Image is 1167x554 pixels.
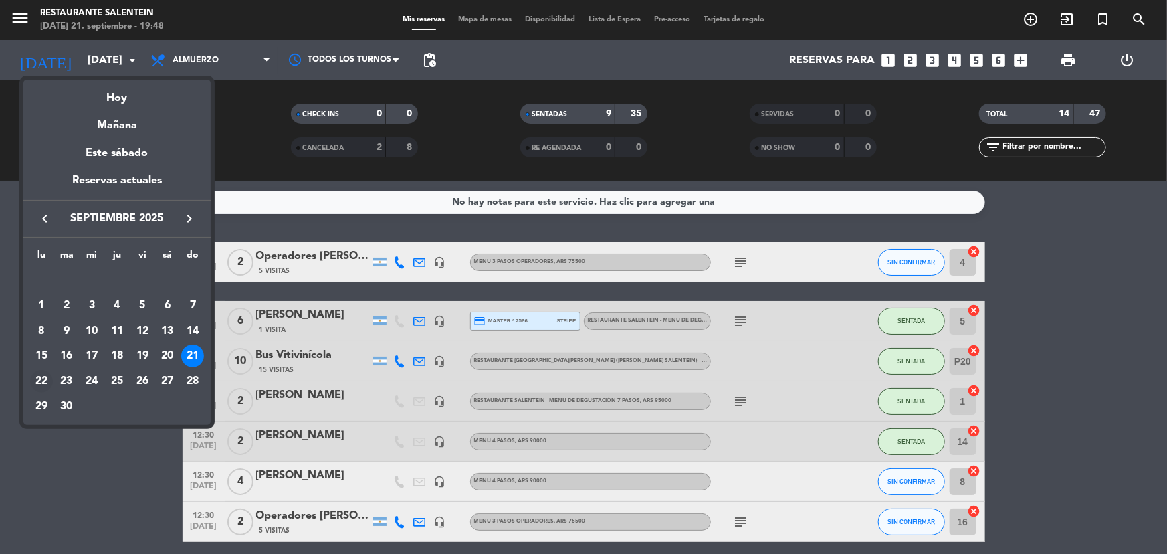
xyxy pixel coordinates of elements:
div: 1 [30,294,53,317]
td: 13 de septiembre de 2025 [155,318,181,344]
div: 6 [156,294,179,317]
div: 29 [30,395,53,418]
div: 24 [80,370,103,393]
div: 3 [80,294,103,317]
div: 2 [56,294,78,317]
th: jueves [104,248,130,268]
div: 14 [181,320,204,343]
td: 9 de septiembre de 2025 [54,318,80,344]
div: 16 [56,345,78,367]
th: domingo [180,248,205,268]
td: 20 de septiembre de 2025 [155,344,181,369]
td: 5 de septiembre de 2025 [130,293,155,318]
th: lunes [29,248,54,268]
div: 17 [80,345,103,367]
div: 27 [156,370,179,393]
td: 3 de septiembre de 2025 [79,293,104,318]
td: 23 de septiembre de 2025 [54,369,80,394]
td: 7 de septiembre de 2025 [180,293,205,318]
td: SEP. [29,268,205,293]
button: keyboard_arrow_left [33,210,57,227]
td: 10 de septiembre de 2025 [79,318,104,344]
td: 26 de septiembre de 2025 [130,369,155,394]
td: 22 de septiembre de 2025 [29,369,54,394]
td: 4 de septiembre de 2025 [104,293,130,318]
td: 24 de septiembre de 2025 [79,369,104,394]
td: 21 de septiembre de 2025 [180,344,205,369]
div: Reservas actuales [23,172,211,199]
div: 5 [131,294,154,317]
th: sábado [155,248,181,268]
div: 19 [131,345,154,367]
td: 29 de septiembre de 2025 [29,394,54,420]
div: 11 [106,320,128,343]
th: viernes [130,248,155,268]
td: 16 de septiembre de 2025 [54,344,80,369]
td: 18 de septiembre de 2025 [104,344,130,369]
div: 23 [56,370,78,393]
td: 15 de septiembre de 2025 [29,344,54,369]
div: 30 [56,395,78,418]
td: 8 de septiembre de 2025 [29,318,54,344]
td: 25 de septiembre de 2025 [104,369,130,394]
th: miércoles [79,248,104,268]
td: 17 de septiembre de 2025 [79,344,104,369]
td: 2 de septiembre de 2025 [54,293,80,318]
div: 21 [181,345,204,367]
button: keyboard_arrow_right [177,210,201,227]
div: Mañana [23,107,211,134]
td: 28 de septiembre de 2025 [180,369,205,394]
td: 30 de septiembre de 2025 [54,394,80,420]
div: 15 [30,345,53,367]
div: Hoy [23,80,211,107]
div: 28 [181,370,204,393]
td: 6 de septiembre de 2025 [155,293,181,318]
i: keyboard_arrow_right [181,211,197,227]
td: 14 de septiembre de 2025 [180,318,205,344]
div: 13 [156,320,179,343]
th: martes [54,248,80,268]
div: 25 [106,370,128,393]
div: 20 [156,345,179,367]
div: 18 [106,345,128,367]
span: septiembre 2025 [57,210,177,227]
td: 27 de septiembre de 2025 [155,369,181,394]
i: keyboard_arrow_left [37,211,53,227]
div: 4 [106,294,128,317]
td: 12 de septiembre de 2025 [130,318,155,344]
div: 10 [80,320,103,343]
div: 26 [131,370,154,393]
div: 22 [30,370,53,393]
td: 11 de septiembre de 2025 [104,318,130,344]
div: 12 [131,320,154,343]
div: 7 [181,294,204,317]
div: 9 [56,320,78,343]
div: 8 [30,320,53,343]
div: Este sábado [23,134,211,172]
td: 19 de septiembre de 2025 [130,344,155,369]
td: 1 de septiembre de 2025 [29,293,54,318]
